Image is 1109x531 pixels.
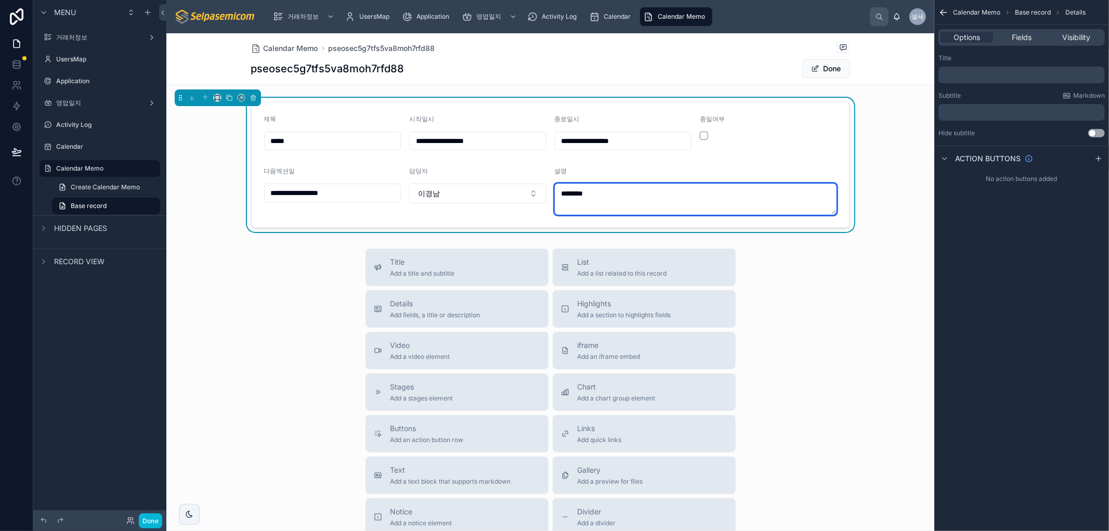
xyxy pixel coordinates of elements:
[578,423,622,434] span: Links
[578,299,671,309] span: Highlights
[700,115,725,123] span: 종일여부
[54,256,105,267] span: Record view
[329,43,435,54] a: pseosec5g7tfs5va8moh7rfd88
[56,33,143,42] label: 거래처정보
[578,519,616,527] span: Add a divider
[390,311,480,319] span: Add fields, a title or description
[586,7,638,26] a: Calendar
[416,12,449,21] span: Application
[390,257,455,267] span: Title
[366,332,549,369] button: VideoAdd a video element
[1015,8,1051,17] span: Base record
[938,129,975,137] label: Hide subtitle
[366,457,549,494] button: TextAdd a text block that supports markdown
[56,143,158,151] label: Calendar
[265,5,870,28] div: scrollable content
[802,59,850,78] button: Done
[542,12,577,21] span: Activity Log
[40,116,160,133] a: Activity Log
[399,7,456,26] a: Application
[476,12,501,21] span: 영업일지
[1012,32,1032,43] span: Fields
[56,99,143,107] label: 영업일지
[553,332,736,369] button: iframeAdd an iframe embed
[390,299,480,309] span: Details
[578,353,641,361] span: Add an iframe embed
[578,507,616,517] span: Divider
[342,7,397,26] a: UsersMap
[390,477,511,486] span: Add a text block that supports markdown
[56,77,158,85] label: Application
[938,67,1105,83] div: scrollable content
[578,477,643,486] span: Add a preview for files
[640,7,712,26] a: Calendar Memo
[1062,32,1090,43] span: Visibility
[658,12,705,21] span: Calendar Memo
[578,465,643,475] span: Gallery
[390,436,464,444] span: Add an action button row
[366,290,549,328] button: DetailsAdd fields, a title or description
[390,519,452,527] span: Add a notice element
[938,104,1105,121] div: scrollable content
[366,415,549,452] button: ButtonsAdd an action button row
[409,167,428,175] span: 담당자
[264,43,318,54] span: Calendar Memo
[40,95,160,111] a: 영업일지
[459,7,522,26] a: 영업일지
[578,257,667,267] span: List
[555,115,580,123] span: 종료일시
[40,29,160,46] a: 거래처정보
[40,160,160,177] a: Calendar Memo
[264,115,277,123] span: 제목
[390,340,450,351] span: Video
[40,138,160,155] a: Calendar
[553,290,736,328] button: HighlightsAdd a section to highlights fields
[604,12,631,21] span: Calendar
[390,465,511,475] span: Text
[578,382,656,392] span: Chart
[934,171,1109,187] div: No action buttons added
[553,457,736,494] button: GalleryAdd a preview for files
[578,311,671,319] span: Add a section to highlights fields
[359,12,389,21] span: UsersMap
[578,269,667,278] span: Add a list related to this record
[390,394,453,403] span: Add a stages element
[139,513,162,528] button: Done
[52,198,160,214] a: Base record
[390,423,464,434] span: Buttons
[953,8,1000,17] span: Calendar Memo
[52,179,160,196] a: Create Calendar Memo
[56,55,158,63] label: UsersMap
[1073,92,1105,100] span: Markdown
[524,7,584,26] a: Activity Log
[390,353,450,361] span: Add a video element
[40,73,160,89] a: Application
[390,269,455,278] span: Add a title and subtitle
[553,373,736,411] button: ChartAdd a chart group element
[938,54,951,62] label: Title
[409,184,546,203] button: Select Button
[264,167,295,175] span: 다음엑션일
[54,223,107,234] span: Hidden pages
[366,373,549,411] button: StagesAdd a stages element
[1065,8,1086,17] span: Details
[553,415,736,452] button: LinksAdd quick links
[71,202,107,210] span: Base record
[555,167,567,175] span: 설명
[390,507,452,517] span: Notice
[553,249,736,286] button: ListAdd a list related to this record
[418,188,440,199] span: 이경남
[175,8,256,25] img: App logo
[390,382,453,392] span: Stages
[938,92,961,100] label: Subtitle
[409,115,434,123] span: 시작일시
[578,436,622,444] span: Add quick links
[911,12,924,21] span: 셀세
[56,121,158,129] label: Activity Log
[71,183,140,191] span: Create Calendar Memo
[578,340,641,351] span: iframe
[954,32,980,43] span: Options
[56,164,154,173] label: Calendar Memo
[54,7,76,18] span: Menu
